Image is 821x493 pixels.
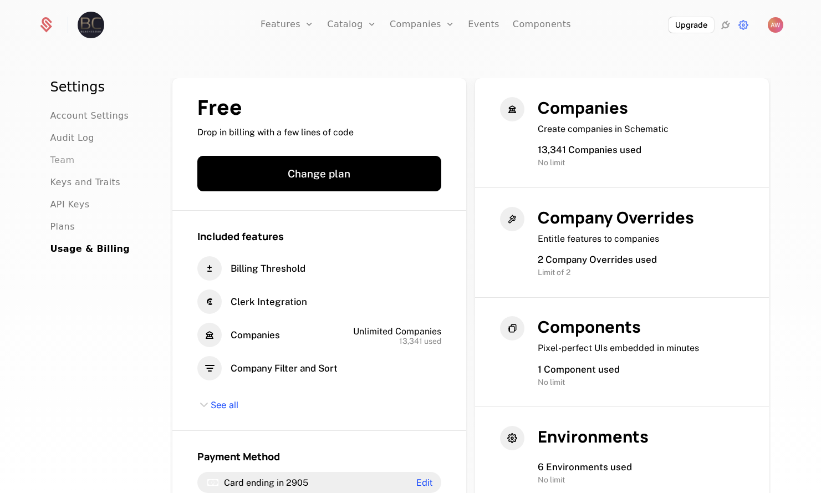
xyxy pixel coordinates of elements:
[231,262,305,275] span: Billing Threshold
[538,378,565,387] span: No limit
[538,254,657,265] span: 2 Company Overrides used
[538,364,620,375] span: 1 Component used
[500,207,524,231] i: hammer
[197,230,284,243] span: Included features
[719,18,732,32] a: Integrations
[538,144,641,155] span: 13,341 Companies used
[538,124,669,134] span: Create companies in Schematic
[737,18,750,32] a: Settings
[211,399,238,411] span: See all
[353,326,441,337] span: Unlimited Companies
[50,78,144,256] nav: Main
[538,158,565,167] span: No limit
[538,475,565,484] span: No limit
[50,198,90,211] a: API Keys
[197,289,222,314] i: clerk
[231,296,307,308] span: Clerk Integration
[538,425,649,448] span: Environments
[538,461,632,472] span: 6 Environments used
[50,131,94,145] a: Audit Log
[50,109,129,123] a: Account Settings
[231,329,280,342] span: Companies
[197,156,441,191] button: Change plan
[286,477,308,488] span: 2905
[50,176,120,189] a: Keys and Traits
[197,256,222,281] i: plus-minus
[197,126,354,139] span: Drop in billing with a few lines of code
[231,362,338,375] span: Company Filter and Sort
[197,398,211,411] i: chevron-down
[538,316,641,338] span: Components
[50,220,75,233] a: Plans
[538,206,694,228] span: Company Overrides
[768,17,783,33] button: Open user button
[50,242,130,256] a: Usage & Billing
[538,268,570,277] span: Limit of 2
[538,96,628,119] span: Companies
[197,323,222,347] i: bank
[50,78,144,96] h1: Settings
[538,343,699,353] span: Pixel-perfect UIs embedded in minutes
[206,476,220,489] i: mastercard
[78,12,104,38] img: BlackCloak
[224,477,284,488] span: Card ending in
[500,316,524,340] i: chips
[538,233,659,244] span: Entitle features to companies
[500,426,524,450] i: cog
[416,478,432,487] span: Edit
[500,97,524,121] i: bank
[197,97,354,118] span: Free
[399,337,441,345] span: 13,341 used
[50,154,75,167] a: Team
[197,356,222,380] i: filter
[197,450,280,463] span: Payment Method
[669,17,714,33] button: Upgrade
[768,17,783,33] img: aaron wise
